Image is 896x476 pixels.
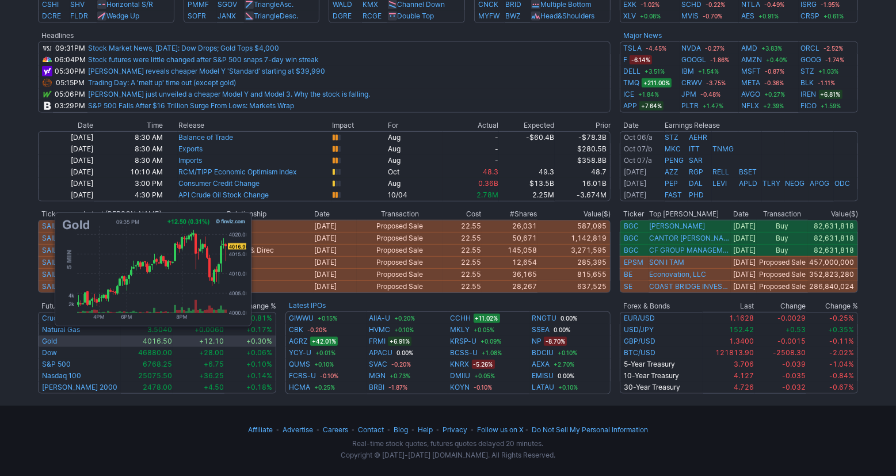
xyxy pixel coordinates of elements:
td: [DATE] [38,178,94,189]
a: Advertise [283,425,313,434]
td: [DATE] [314,244,356,256]
a: Econovation, LLC [649,270,706,279]
td: [DATE] [314,268,356,280]
a: CANTOR [PERSON_NAME] [649,234,730,243]
a: SAIL [42,258,57,266]
td: [DATE] [731,244,757,256]
td: 285,395 [537,256,611,268]
td: 09:31PM [53,41,87,54]
th: Impact [331,120,387,131]
a: DAL [689,179,703,188]
a: [PERSON_NAME] 2000 [42,383,117,391]
td: 26,031 [482,220,537,232]
td: 48.7 [555,166,611,178]
td: Proposed Sale [757,256,808,268]
a: SAIL [42,282,57,291]
span: 48.3 [483,167,498,176]
a: Latest IPOs [289,301,326,310]
a: Affiliate [248,425,273,434]
a: F [623,54,627,66]
td: 05:06PM [53,89,87,100]
a: Oct 07/b [624,144,652,153]
a: AMD [741,43,757,54]
a: RCM/TIPP Economic Optimism Index [178,167,297,176]
a: PLTR [682,100,699,112]
a: SOFR [188,12,206,20]
td: Aug [387,178,443,189]
a: SON I TAM [649,258,684,267]
td: 50,671 [482,232,537,244]
td: -$60.4B [499,131,555,143]
a: KOYN [451,382,470,393]
td: 16.01B [555,178,611,189]
td: 1,142,819 [537,232,611,244]
a: FAST [665,191,683,199]
th: Value($) [808,208,858,220]
a: DCRE [42,12,61,20]
a: [PERSON_NAME] reveals cheaper Model Y 'Standard' starting at $39,990 [88,67,325,75]
a: KNRX [451,359,470,370]
a: USD/JPY [624,325,654,334]
a: CRSP [801,10,820,22]
a: HVMC [369,324,390,336]
td: 3:00 PM [94,178,163,189]
a: MVIS [682,10,699,22]
a: SVAC [369,359,387,370]
td: - [443,131,499,143]
a: Trading Day: A 'melt up' time out (except gold) [88,78,236,87]
a: APOG [810,179,829,188]
td: [DATE] [314,220,356,232]
a: Head&Shoulders [540,12,594,20]
td: Buy [757,220,808,232]
a: TNMG [712,144,734,153]
a: JPM [682,89,697,100]
td: Officer [226,232,314,244]
a: BTC/USD [624,348,655,357]
a: S&P 500 [42,360,71,368]
th: Headlines [38,30,53,41]
td: -3.674M [555,189,611,201]
td: 2.25M [499,189,555,201]
a: QUMS [289,359,310,370]
a: Crude Oil [42,314,72,322]
span: -0.27% [704,44,727,53]
a: EMISU [532,370,554,382]
a: SAIL [42,222,57,230]
td: Proposed Sale [357,280,444,293]
a: Natural Gas [42,325,80,334]
a: ICE [623,89,634,100]
td: 4:30 PM [94,189,163,201]
a: MKC [665,144,681,153]
td: 8:30 AM [94,155,163,166]
a: STZ [665,133,679,142]
a: AMZN [741,54,762,66]
a: MYFW [478,12,500,20]
a: Do Not Sell My Personal InformationDo Not Sell My Personal Information [532,425,648,434]
a: SE [624,282,632,291]
th: Transaction [757,208,808,220]
td: Proposed Sale [357,220,444,232]
td: After Market Close [620,131,665,143]
a: Contact [358,425,384,434]
span: 0.36B [478,179,498,188]
span: Desc. [280,12,298,20]
a: AGRZ [289,336,308,347]
td: Officer [226,280,314,293]
span: -1.11% [817,78,837,87]
td: $358.8B [555,155,611,166]
a: GOOG [801,54,822,66]
td: Buy [757,244,808,256]
td: 587,095 [537,220,611,232]
a: CRWV [682,77,703,89]
a: SSEA [532,324,550,336]
a: META [741,77,760,89]
th: Value($) [537,208,611,220]
a: APP [623,100,637,112]
td: [DATE] [38,189,94,201]
span: -0.48% [699,90,723,99]
a: AZZ [665,167,679,176]
a: FCRS-U [289,370,316,382]
a: CF GROUP MANAGEMENT INC [649,246,730,255]
a: API Crude Oil Stock Change [178,191,269,199]
a: COAST BRIDGE INVESTMENTS LIMITED [649,282,730,291]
